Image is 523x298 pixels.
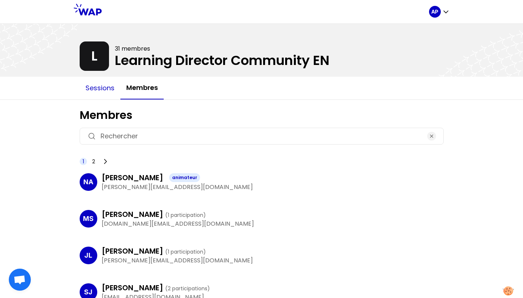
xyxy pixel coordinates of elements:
button: Membres [120,77,164,99]
p: [PERSON_NAME][EMAIL_ADDRESS][DOMAIN_NAME] [102,256,444,265]
a: Ouvrir le chat [9,269,31,291]
span: 2 [92,158,95,165]
h3: [PERSON_NAME] [102,246,206,256]
button: Sessions [80,77,120,99]
span: ( 2 participations ) [165,285,210,292]
p: NA [83,177,93,187]
span: 1 [83,158,84,165]
h3: [PERSON_NAME] [102,283,210,293]
div: animateur [169,173,200,182]
span: ( 1 participation ) [165,248,206,255]
h1: Membres [80,109,444,122]
p: JL [84,250,92,261]
h3: [PERSON_NAME] [102,172,163,183]
input: Rechercher [101,131,423,141]
span: ( 1 participation ) [165,211,206,219]
p: [DOMAIN_NAME][EMAIL_ADDRESS][DOMAIN_NAME] [102,219,444,228]
p: AP [431,8,438,15]
p: SJ [84,287,92,297]
button: AP [429,6,450,18]
p: MS [83,214,94,224]
p: [PERSON_NAME][EMAIL_ADDRESS][DOMAIN_NAME] [102,183,444,192]
h3: [PERSON_NAME] [102,209,206,219]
